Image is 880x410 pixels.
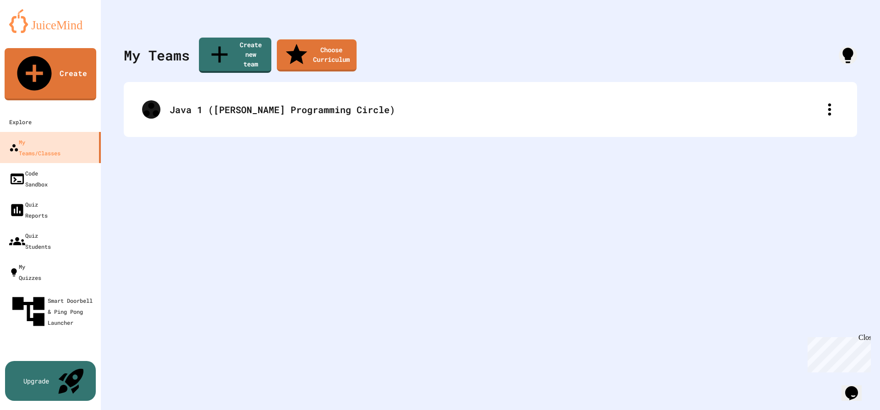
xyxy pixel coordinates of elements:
[9,261,41,283] div: My Quizzes
[9,199,48,221] div: Quiz Reports
[199,38,271,73] a: Create new team
[5,48,96,100] a: Create
[9,9,92,33] img: logo-orange.svg
[839,46,857,65] div: How it works
[841,373,871,401] iframe: chat widget
[9,137,60,159] div: My Teams/Classes
[23,376,49,386] div: Upgrade
[277,39,357,71] a: Choose Curriculum
[124,45,190,66] div: My Teams
[9,116,32,127] div: Explore
[9,230,51,252] div: Quiz Students
[4,4,63,58] div: Chat with us now!Close
[9,168,48,190] div: Code Sandbox
[804,333,871,372] iframe: chat widget
[170,103,820,116] div: Java 1 ([PERSON_NAME] Programming Circle)
[9,292,97,331] div: Smart Doorbell & Ping Pong Launcher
